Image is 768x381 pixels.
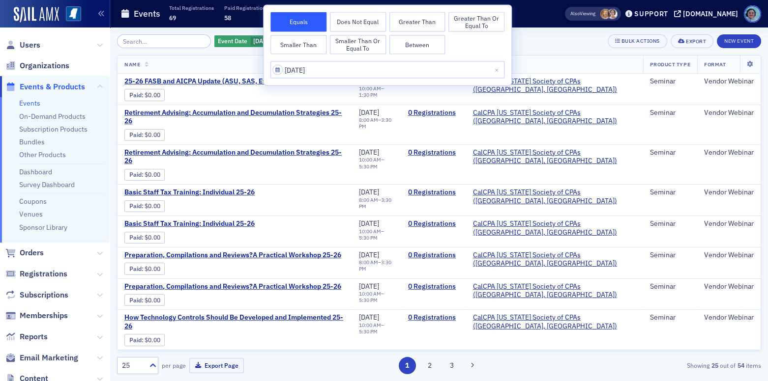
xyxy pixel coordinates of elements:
[473,282,636,299] a: CalCPA [US_STATE] Society of CPAs ([GEOGRAPHIC_DATA], [GEOGRAPHIC_DATA])
[117,34,211,48] input: Search…
[20,40,40,51] span: Users
[704,109,754,117] div: Vendor Webinar
[124,282,341,291] span: Preparation, Compilations and Reviews?A Practical Workshop 25-26
[359,297,378,303] time: 5:30 PM
[129,131,145,138] span: :
[473,219,636,237] a: CalCPA [US_STATE] Society of CPAs ([GEOGRAPHIC_DATA], [GEOGRAPHIC_DATA])
[473,148,636,165] a: CalCPA [US_STATE] Society of CPAs ([GEOGRAPHIC_DATA], [GEOGRAPHIC_DATA])
[124,251,341,260] span: Preparation, Compilations and Reviews?A Practical Workshop 25-26
[473,77,636,94] span: CalCPA California Society of CPAs (San Mateo, CA)
[124,109,345,126] a: Retirement Advising: Accumulation and Decumulation Strategies 25-26
[124,89,165,101] div: Paid: 0 - $0
[5,40,40,51] a: Users
[408,148,459,157] a: 0 Registrations
[20,82,85,92] span: Events & Products
[129,336,145,344] span: :
[124,77,290,86] a: 25-26 FASB and AICPA Update (ASU, SAS, Ethics)
[744,5,761,23] span: Profile
[553,361,761,370] div: Showing out of items
[20,331,48,342] span: Reports
[473,109,636,126] a: CalCPA [US_STATE] Society of CPAs ([GEOGRAPHIC_DATA], [GEOGRAPHIC_DATA])
[704,251,754,260] div: Vendor Webinar
[59,6,81,23] a: View Homepage
[634,9,668,18] div: Support
[129,202,145,210] span: :
[129,202,142,210] a: Paid
[19,223,67,232] a: Sponsor Library
[473,77,636,94] a: CalCPA [US_STATE] Society of CPAs ([GEOGRAPHIC_DATA], [GEOGRAPHIC_DATA])
[686,39,706,44] div: Export
[145,171,160,178] span: $0.00
[650,148,690,157] div: Seminar
[408,251,459,260] a: 0 Registrations
[124,313,345,330] a: How Technology Controls Should Be Developed and Implemented 25-26
[473,188,636,205] span: CalCPA California Society of CPAs (San Mateo, CA)
[359,116,391,130] time: 3:30 PM
[5,331,48,342] a: Reports
[129,91,145,99] span: :
[20,290,68,300] span: Subscriptions
[408,282,459,291] a: 0 Registrations
[650,313,690,322] div: Seminar
[473,313,636,330] span: CalCPA California Society of CPAs (San Mateo, CA)
[129,131,142,138] a: Paid
[124,148,345,165] a: Retirement Advising: Accumulation and Decumulation Strategies 25-26
[5,247,44,258] a: Orders
[650,219,690,228] div: Seminar
[145,91,160,99] span: $0.00
[66,6,81,22] img: SailAMX
[124,61,140,68] span: Name
[359,85,381,92] time: 10:00 AM
[359,234,378,241] time: 5:30 PM
[270,61,504,79] input: MM/DD/YYYY
[473,109,636,126] span: CalCPA California Society of CPAs (San Mateo, CA)
[650,251,690,260] div: Seminar
[20,269,67,279] span: Registrations
[650,188,690,197] div: Seminar
[19,210,43,218] a: Venues
[408,109,459,117] a: 0 Registrations
[736,361,746,370] strong: 54
[704,282,754,291] div: Vendor Webinar
[129,265,145,272] span: :
[473,148,636,165] span: CalCPA California Society of CPAs (San Mateo, CA)
[20,310,68,321] span: Memberships
[683,9,738,18] div: [DOMAIN_NAME]
[359,116,378,123] time: 8:00 AM
[600,9,611,19] span: Ellen Vaughn
[124,263,165,274] div: Paid: 0 - $0
[570,10,580,17] div: Also
[607,9,618,19] span: Lydia Carlisle
[270,12,326,32] button: Equals
[448,12,504,32] button: Greater Than or Equal To
[145,297,160,304] span: $0.00
[5,290,68,300] a: Subscriptions
[704,61,726,68] span: Format
[671,34,713,48] button: Export
[359,156,381,163] time: 10:00 AM
[5,82,85,92] a: Events & Products
[129,234,142,241] a: Paid
[473,251,636,268] a: CalCPA [US_STATE] Society of CPAs ([GEOGRAPHIC_DATA], [GEOGRAPHIC_DATA])
[359,163,378,170] time: 5:30 PM
[5,269,67,279] a: Registrations
[218,37,247,45] span: Event Date
[473,188,636,205] a: CalCPA [US_STATE] Society of CPAs ([GEOGRAPHIC_DATA], [GEOGRAPHIC_DATA])
[162,361,186,370] label: per page
[704,148,754,157] div: Vendor Webinar
[145,265,160,272] span: $0.00
[408,219,459,228] a: 0 Registrations
[570,10,595,17] span: Viewing
[253,37,271,45] span: [DATE]
[650,109,690,117] div: Seminar
[608,34,667,48] button: Bulk Actions
[145,202,160,210] span: $0.00
[129,336,142,344] a: Paid
[359,148,379,157] span: [DATE]
[704,77,754,86] div: Vendor Webinar
[5,353,78,363] a: Email Marketing
[674,10,741,17] button: [DOMAIN_NAME]
[129,234,145,241] span: :
[704,313,754,322] div: Vendor Webinar
[19,125,88,134] a: Subscription Products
